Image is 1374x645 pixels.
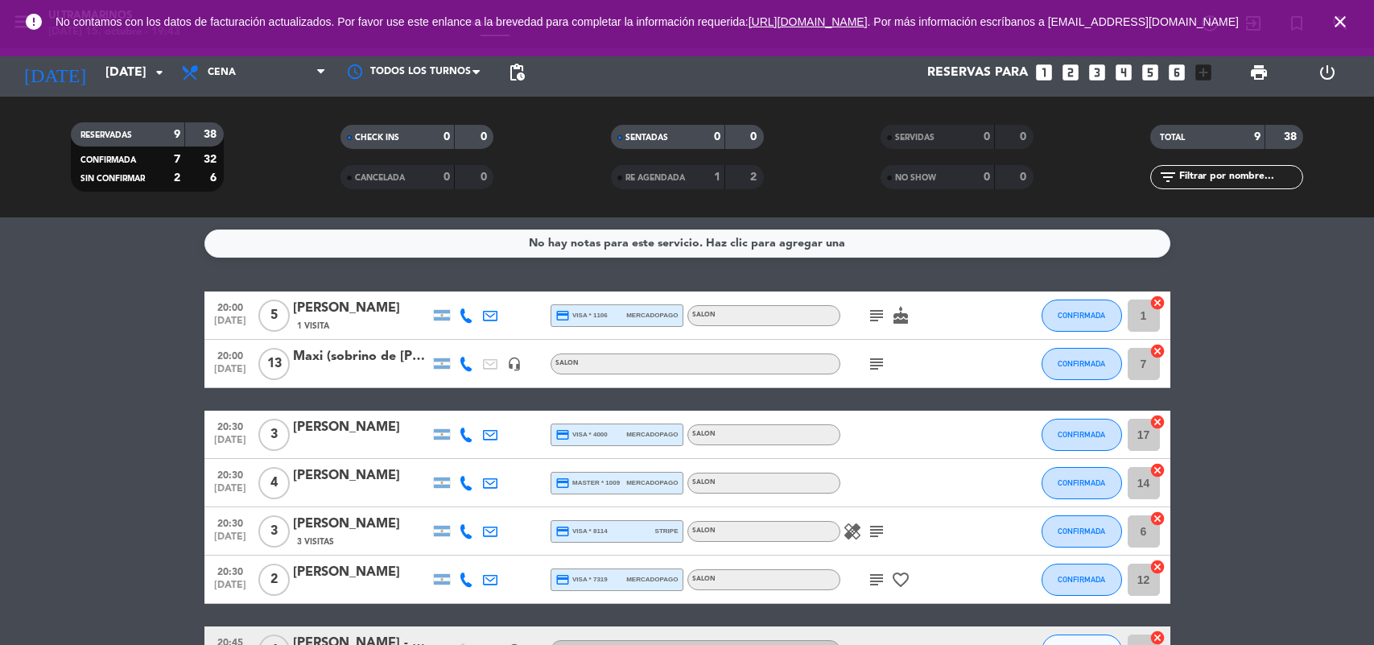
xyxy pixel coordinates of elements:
strong: 9 [1254,131,1261,143]
button: CONFIRMADA [1042,515,1122,548]
i: looks_6 [1166,62,1187,83]
i: credit_card [555,308,570,323]
strong: 32 [204,154,220,165]
i: healing [843,522,862,541]
span: CHECK INS [355,134,399,142]
span: CONFIRMADA [1058,359,1105,368]
span: 20:30 [210,416,250,435]
span: [DATE] [210,364,250,382]
a: [URL][DOMAIN_NAME] [749,15,868,28]
span: [DATE] [210,483,250,502]
strong: 0 [444,131,450,143]
i: looks_4 [1113,62,1134,83]
strong: 0 [1020,131,1029,143]
strong: 0 [444,172,450,183]
i: power_settings_new [1318,63,1337,82]
span: 20:30 [210,465,250,483]
i: filter_list [1158,167,1178,187]
strong: 6 [210,172,220,184]
i: subject [867,306,886,325]
span: RESERVADAS [80,131,132,139]
i: credit_card [555,573,570,587]
strong: 0 [714,131,720,143]
div: [PERSON_NAME] [293,465,430,486]
i: [DATE] [12,55,97,90]
strong: 0 [984,172,990,183]
span: SIN CONFIRMAR [80,175,145,183]
i: subject [867,570,886,589]
span: 5 [258,300,290,332]
i: credit_card [555,524,570,539]
div: LOG OUT [1294,48,1362,97]
span: CONFIRMADA [1058,311,1105,320]
strong: 2 [750,172,760,183]
i: cancel [1149,343,1166,359]
span: SALON [555,360,579,366]
span: [DATE] [210,531,250,550]
span: [DATE] [210,316,250,334]
i: looks_two [1060,62,1081,83]
strong: 38 [1284,131,1300,143]
span: visa * 1106 [555,308,608,323]
i: cancel [1149,559,1166,575]
span: [DATE] [210,435,250,453]
span: mercadopago [626,574,678,585]
i: favorite_border [891,570,910,589]
div: Maxi (sobrino de [PERSON_NAME] socio) [293,346,430,367]
span: 3 Visitas [297,535,334,548]
span: CONFIRMADA [1058,575,1105,584]
span: CONFIRMADA [1058,478,1105,487]
div: [PERSON_NAME] [293,562,430,583]
span: TOTAL [1160,134,1185,142]
span: 13 [258,348,290,380]
i: cancel [1149,295,1166,311]
span: 20:30 [210,561,250,580]
span: SALON [692,431,716,437]
span: No contamos con los datos de facturación actualizados. Por favor use este enlance a la brevedad p... [56,15,1239,28]
span: mercadopago [626,478,678,488]
strong: 38 [204,129,220,140]
i: subject [867,354,886,374]
span: 4 [258,467,290,499]
span: SALON [692,479,716,486]
strong: 0 [481,131,490,143]
span: stripe [655,526,679,536]
strong: 0 [750,131,760,143]
span: SALON [692,576,716,582]
span: 20:00 [210,297,250,316]
strong: 0 [984,131,990,143]
button: CONFIRMADA [1042,348,1122,380]
div: [PERSON_NAME] [293,298,430,319]
span: print [1249,63,1269,82]
strong: 1 [714,172,720,183]
span: CANCELADA [355,174,405,182]
button: CONFIRMADA [1042,467,1122,499]
i: cancel [1149,414,1166,430]
i: close [1331,12,1350,31]
strong: 7 [174,154,180,165]
i: looks_5 [1140,62,1161,83]
div: [PERSON_NAME] [293,417,430,438]
strong: 0 [481,172,490,183]
span: SALON [692,312,716,318]
span: 20:00 [210,345,250,364]
span: visa * 7319 [555,573,608,587]
span: visa * 4000 [555,428,608,442]
button: CONFIRMADA [1042,419,1122,451]
i: headset_mic [507,357,522,371]
div: [PERSON_NAME] [293,514,430,535]
span: 1 Visita [297,320,329,333]
i: cake [891,306,910,325]
i: error [24,12,43,31]
span: pending_actions [507,63,526,82]
span: mercadopago [626,310,678,320]
span: 3 [258,419,290,451]
span: [DATE] [210,580,250,598]
span: CONFIRMADA [1058,430,1105,439]
i: subject [867,522,886,541]
span: 2 [258,564,290,596]
span: Reservas para [927,65,1028,81]
span: CONFIRMADA [1058,527,1105,535]
span: NO SHOW [895,174,936,182]
i: arrow_drop_down [150,63,169,82]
